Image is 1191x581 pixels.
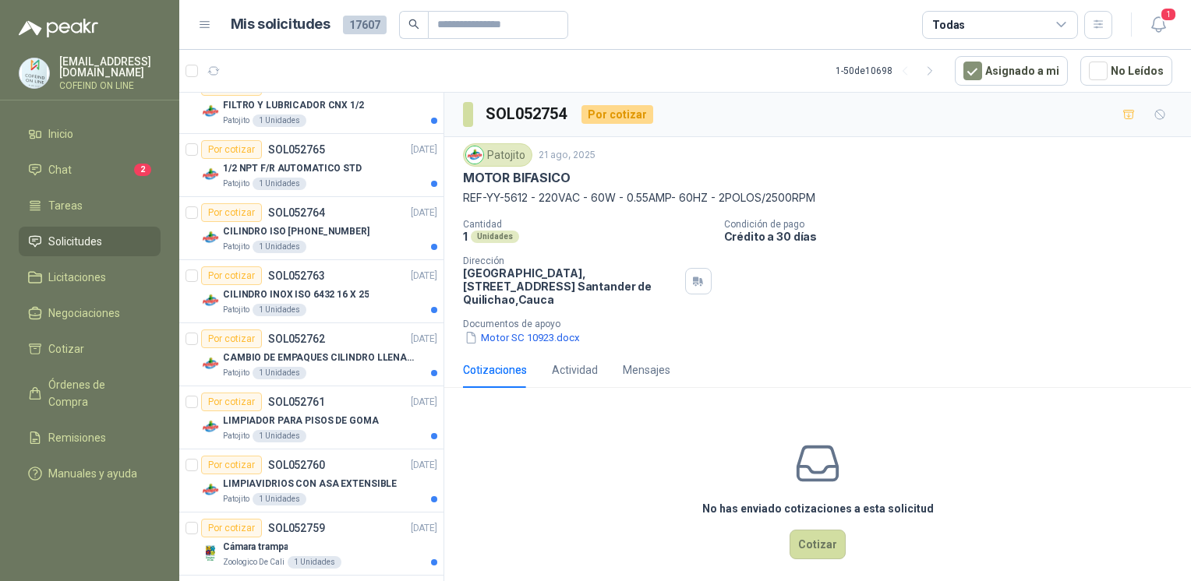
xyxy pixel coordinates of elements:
span: Negociaciones [48,305,120,322]
p: [DATE] [411,521,437,536]
p: Documentos de apoyo [463,319,1185,329]
a: Por cotizarSOL052760[DATE] Company LogoLIMPIAVIDRIOS CON ASA EXTENSIBLEPatojito1 Unidades [179,449,444,512]
p: Patojito [223,430,249,442]
p: [DATE] [411,143,437,157]
p: Patojito [223,114,249,127]
p: 1 [463,230,468,243]
span: Órdenes de Compra [48,376,146,410]
p: [DATE] [411,269,437,283]
div: Por cotizar [201,329,262,348]
button: Motor SC 10923.docx [463,329,581,346]
img: Company Logo [201,102,220,121]
p: COFEIND ON LINE [59,81,161,90]
span: Cotizar [48,340,84,357]
img: Company Logo [201,165,220,184]
a: Tareas [19,191,161,220]
p: SOL052765 [268,144,325,155]
p: SOL052763 [268,270,325,281]
div: 1 Unidades [253,304,306,316]
p: Patojito [223,241,249,253]
p: Crédito a 30 días [724,230,1186,243]
a: Órdenes de Compra [19,370,161,417]
p: SOL052764 [268,207,325,218]
p: [EMAIL_ADDRESS][DOMAIN_NAME] [59,56,161,78]
p: SOL052761 [268,396,325,407]
a: Remisiones [19,423,161,452]
p: 1/2 NPT F/R AUTOMATICO STD [223,161,362,176]
a: Chat2 [19,155,161,185]
h3: No has enviado cotizaciones a esta solicitud [702,500,934,517]
span: 2 [134,164,151,176]
span: 17607 [343,16,387,34]
span: 1 [1160,7,1177,22]
img: Company Logo [201,228,220,247]
button: Cotizar [790,530,846,559]
div: Todas [932,16,965,33]
div: Por cotizar [201,266,262,285]
img: Company Logo [19,58,49,88]
img: Company Logo [201,544,220,562]
div: Por cotizar [581,105,653,124]
p: Patojito [223,493,249,505]
a: Negociaciones [19,298,161,328]
p: CILINDRO INOX ISO 6432 16 X 25 [223,287,369,302]
p: SOL052762 [268,333,325,344]
div: Actividad [552,361,598,379]
p: Cámara trampa [223,540,288,555]
span: Manuales y ayuda [48,465,137,482]
div: 1 Unidades [253,178,306,190]
p: LIMPIADOR PARA PISOS DE GOMA [223,414,379,428]
button: 1 [1144,11,1172,39]
a: Cotizar [19,334,161,364]
span: Licitaciones [48,269,106,286]
p: 21 ago, 2025 [539,148,595,163]
h3: SOL052754 [486,102,569,126]
p: [DATE] [411,332,437,347]
p: MOTOR BIFASICO [463,170,570,186]
button: Asignado a mi [955,56,1068,86]
a: Por cotizarSOL052761[DATE] Company LogoLIMPIADOR PARA PISOS DE GOMAPatojito1 Unidades [179,386,444,449]
p: Patojito [223,367,249,379]
a: Por cotizarSOL052762[DATE] Company LogoCAMBIO DE EMPAQUES CILINDRO LLENADORA MANUALNUALPatojito1 ... [179,323,444,386]
p: SOL052759 [268,523,325,533]
p: [DATE] [411,395,437,410]
div: 1 Unidades [253,430,306,442]
div: 1 Unidades [253,241,306,253]
div: Por cotizar [201,140,262,159]
div: 1 Unidades [253,367,306,379]
p: Condición de pago [724,219,1186,230]
div: Por cotizar [201,393,262,411]
p: [GEOGRAPHIC_DATA], [STREET_ADDRESS] Santander de Quilichao , Cauca [463,266,679,306]
p: CAMBIO DE EMPAQUES CILINDRO LLENADORA MANUALNUAL [223,350,417,365]
div: Por cotizar [201,519,262,537]
span: search [408,19,419,30]
img: Company Logo [466,146,483,164]
div: Mensajes [623,361,670,379]
img: Company Logo [201,417,220,436]
a: Manuales y ayuda [19,459,161,488]
span: Remisiones [48,429,106,446]
p: REF-YY-5612 - 220VAC - 60W - 0.55AMP- 60HZ - 2POLOS/2500RPM [463,189,1172,206]
p: SOL052760 [268,460,325,470]
p: LIMPIAVIDRIOS CON ASA EXTENSIBLE [223,477,397,491]
div: 1 Unidades [253,114,306,127]
div: Por cotizar [201,456,262,474]
div: Por cotizar [201,203,262,222]
div: 1 Unidades [253,493,306,505]
p: CILINDRO ISO [PHONE_NUMBER] [223,224,369,239]
h1: Mis solicitudes [231,13,330,36]
div: 1 - 50 de 10698 [836,58,942,83]
img: Company Logo [201,354,220,373]
a: Solicitudes [19,227,161,256]
span: Inicio [48,125,73,143]
p: Patojito [223,178,249,190]
span: Solicitudes [48,233,102,250]
p: Dirección [463,255,679,266]
span: Chat [48,161,72,178]
a: Por cotizarSOL052763[DATE] Company LogoCILINDRO INOX ISO 6432 16 X 25Patojito1 Unidades [179,260,444,323]
p: [DATE] [411,458,437,473]
p: [DATE] [411,206,437,220]
a: Por cotizarSOL052765[DATE] Company Logo1/2 NPT F/R AUTOMATICO STDPatojito1 Unidades [179,134,444,197]
p: Zoologico De Cali [223,556,284,569]
p: FILTRO Y LUBRICADOR CNX 1/2 [223,98,364,113]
